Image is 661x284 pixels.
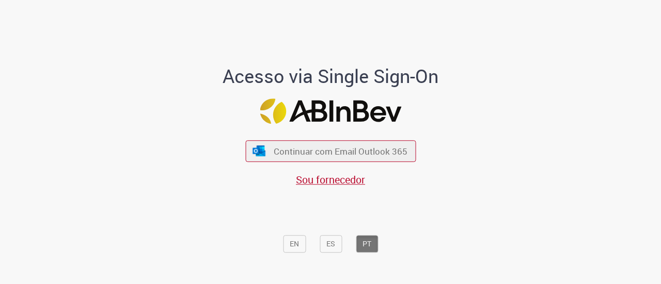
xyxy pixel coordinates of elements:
button: PT [356,235,378,253]
h1: Acesso via Single Sign-On [187,66,474,87]
button: EN [283,235,306,253]
button: ícone Azure/Microsoft 360 Continuar com Email Outlook 365 [245,141,416,162]
img: ícone Azure/Microsoft 360 [252,145,266,156]
img: Logo ABInBev [260,98,401,124]
span: Continuar com Email Outlook 365 [274,145,407,157]
button: ES [320,235,342,253]
a: Sou fornecedor [296,173,365,187]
